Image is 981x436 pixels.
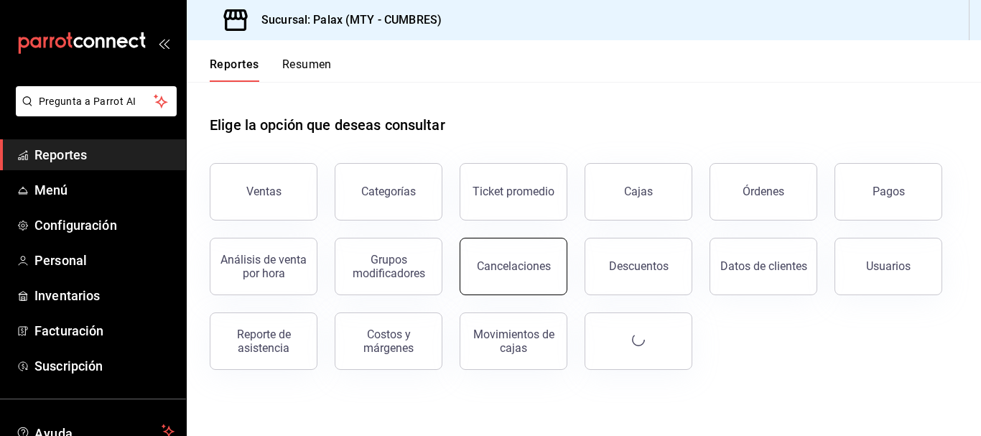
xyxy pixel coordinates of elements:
[34,251,175,270] span: Personal
[210,312,317,370] button: Reporte de asistencia
[34,321,175,340] span: Facturación
[344,253,433,280] div: Grupos modificadores
[834,163,942,221] button: Pagos
[624,185,653,198] div: Cajas
[10,104,177,119] a: Pregunta a Parrot AI
[710,238,817,295] button: Datos de clientes
[473,185,554,198] div: Ticket promedio
[460,312,567,370] button: Movimientos de cajas
[158,37,169,49] button: open_drawer_menu
[335,312,442,370] button: Costos y márgenes
[210,57,332,82] div: navigation tabs
[219,253,308,280] div: Análisis de venta por hora
[477,259,551,273] div: Cancelaciones
[34,356,175,376] span: Suscripción
[361,185,416,198] div: Categorías
[34,145,175,164] span: Reportes
[210,238,317,295] button: Análisis de venta por hora
[743,185,784,198] div: Órdenes
[16,86,177,116] button: Pregunta a Parrot AI
[710,163,817,221] button: Órdenes
[460,238,567,295] button: Cancelaciones
[210,57,259,82] button: Reportes
[210,114,445,136] h1: Elige la opción que deseas consultar
[34,180,175,200] span: Menú
[460,163,567,221] button: Ticket promedio
[39,94,154,109] span: Pregunta a Parrot AI
[834,238,942,295] button: Usuarios
[866,259,911,273] div: Usuarios
[585,163,692,221] button: Cajas
[34,215,175,235] span: Configuración
[344,328,433,355] div: Costos y márgenes
[335,238,442,295] button: Grupos modificadores
[246,185,282,198] div: Ventas
[720,259,807,273] div: Datos de clientes
[210,163,317,221] button: Ventas
[335,163,442,221] button: Categorías
[469,328,558,355] div: Movimientos de cajas
[282,57,332,82] button: Resumen
[873,185,905,198] div: Pagos
[585,238,692,295] button: Descuentos
[34,286,175,305] span: Inventarios
[219,328,308,355] div: Reporte de asistencia
[609,259,669,273] div: Descuentos
[250,11,442,29] h3: Sucursal: Palax (MTY - CUMBRES)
